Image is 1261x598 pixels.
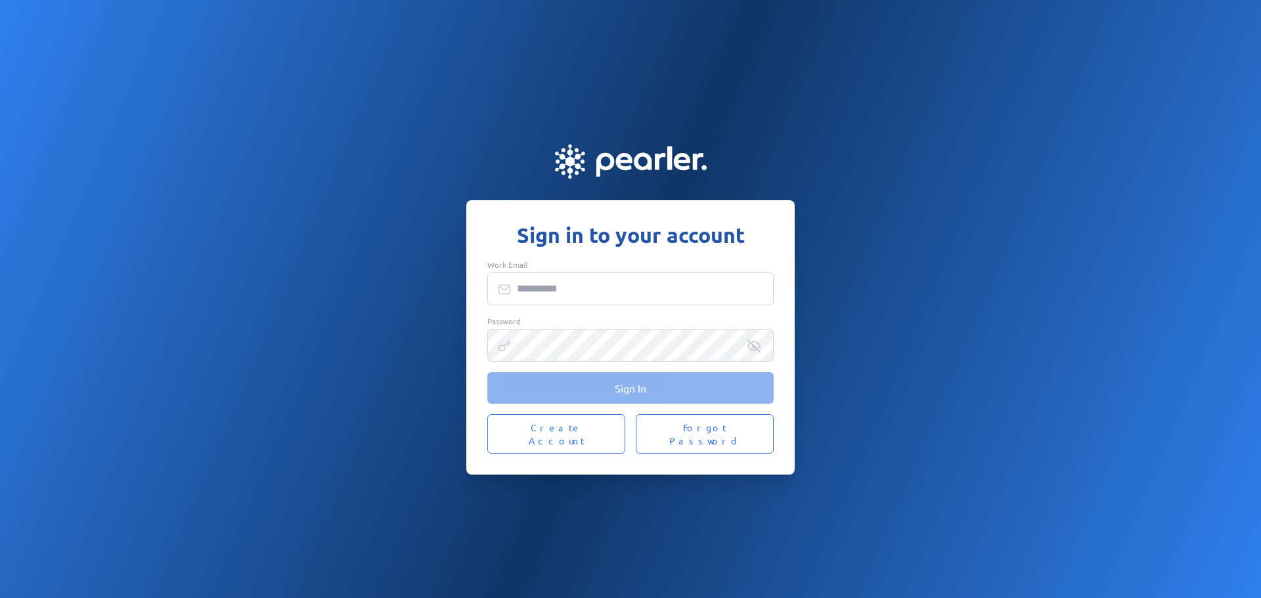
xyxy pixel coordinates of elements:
button: Sign In [487,372,774,404]
span: Sign In [615,381,646,395]
span: Work Email [487,259,527,270]
button: Create Account [487,414,625,454]
button: Forgot Password [636,414,774,454]
span: Password [487,316,521,326]
span: Create Account [503,421,609,447]
span: Forgot Password [652,421,758,447]
h1: Sign in to your account [487,221,774,249]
